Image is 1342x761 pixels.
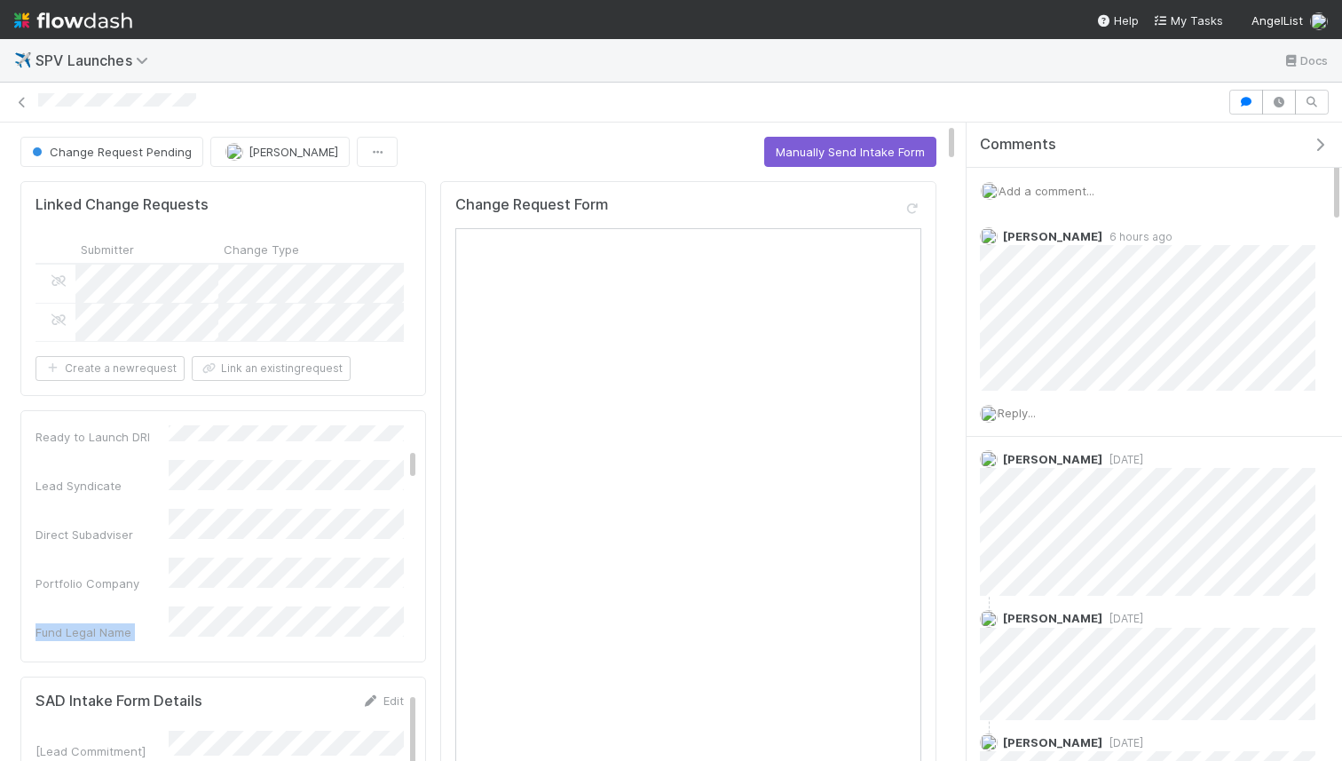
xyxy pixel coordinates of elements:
a: Edit [362,694,404,708]
img: avatar_0a9e60f7-03da-485c-bb15-a40c44fcec20.png [980,227,998,245]
a: My Tasks [1153,12,1223,29]
button: Link an existingrequest [192,356,351,381]
h5: Linked Change Requests [36,196,209,214]
span: My Tasks [1153,13,1223,28]
h5: SAD Intake Form Details [36,693,202,710]
div: Direct Subadviser [36,526,169,543]
div: Lead Syndicate [36,477,169,495]
span: [PERSON_NAME] [1003,735,1102,749]
span: Submitter [81,241,134,258]
span: SPV Launches [36,52,157,69]
a: Docs [1283,50,1328,71]
span: [PERSON_NAME] [1003,229,1102,243]
span: [DATE] [1102,612,1143,625]
div: Fund Legal Name [36,623,169,641]
span: Change Type [224,241,299,258]
img: avatar_04f2f553-352a-453f-b9fb-c6074dc60769.png [980,610,998,628]
img: avatar_04f2f553-352a-453f-b9fb-c6074dc60769.png [980,733,998,751]
div: [Lead Commitment] [36,742,169,760]
img: avatar_0a9e60f7-03da-485c-bb15-a40c44fcec20.png [980,450,998,468]
span: [PERSON_NAME] [1003,452,1102,466]
img: avatar_0a9e60f7-03da-485c-bb15-a40c44fcec20.png [981,182,999,200]
span: [PERSON_NAME] [1003,611,1102,625]
div: Portfolio Company [36,575,169,592]
span: ✈️ [14,52,32,67]
span: AngelList [1251,13,1303,28]
span: Add a comment... [999,184,1094,198]
img: avatar_0a9e60f7-03da-485c-bb15-a40c44fcec20.png [980,405,998,423]
img: avatar_0a9e60f7-03da-485c-bb15-a40c44fcec20.png [1310,12,1328,30]
span: 6 hours ago [1102,230,1172,243]
div: Ready to Launch DRI [36,428,169,446]
span: Comments [980,136,1056,154]
button: Create a newrequest [36,356,185,381]
span: Reply... [998,406,1036,420]
div: Help [1096,12,1139,29]
span: [DATE] [1102,453,1143,466]
span: [DATE] [1102,736,1143,749]
h5: Change Request Form [455,196,608,214]
button: Manually Send Intake Form [764,137,936,167]
img: logo-inverted-e16ddd16eac7371096b0.svg [14,5,132,36]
